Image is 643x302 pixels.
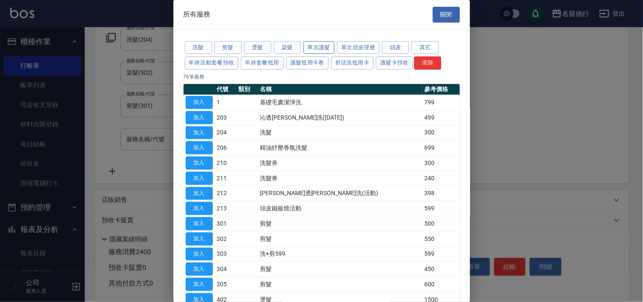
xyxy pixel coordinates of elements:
[258,262,422,277] td: 剪髮
[422,95,459,110] td: 799
[186,263,213,276] button: 加入
[186,187,213,200] button: 加入
[303,41,335,54] button: 單次護髮
[258,84,422,95] th: 名稱
[215,95,237,110] td: 1
[422,262,459,277] td: 450
[186,217,213,230] button: 加入
[215,156,237,171] td: 210
[244,41,271,54] button: 燙髮
[215,84,237,95] th: 代號
[331,56,373,70] button: 舒活洗抵用卡
[215,201,237,216] td: 213
[258,231,422,246] td: 剪髮
[422,156,459,171] td: 300
[186,278,213,291] button: 加入
[215,125,237,140] td: 204
[422,110,459,125] td: 499
[422,186,459,201] td: 398
[186,157,213,170] button: 加入
[422,277,459,292] td: 600
[422,216,459,232] td: 500
[215,110,237,125] td: 203
[184,10,211,19] span: 所有服務
[422,84,459,95] th: 參考價格
[214,41,242,54] button: 剪髮
[382,41,409,54] button: 頭皮
[186,172,213,185] button: 加入
[186,202,213,215] button: 加入
[258,95,422,110] td: 基礎毛囊潔淨洗
[184,73,460,81] p: 76 筆服務
[258,140,422,156] td: 精油紓壓香氛洗髮
[286,56,328,70] button: 護髮抵用卡卷
[185,56,239,70] button: 年終活動套餐預收
[412,41,439,54] button: 其它
[422,246,459,262] td: 599
[186,111,213,124] button: 加入
[258,125,422,140] td: 洗髮
[422,140,459,156] td: 699
[185,41,212,54] button: 洗髮
[258,156,422,171] td: 洗髮券
[241,56,283,70] button: 年終套餐抵用
[215,277,237,292] td: 305
[433,7,460,22] button: 關閉
[215,246,237,262] td: 303
[186,248,213,261] button: 加入
[186,141,213,154] button: 加入
[258,277,422,292] td: 剪髮
[236,84,258,95] th: 類別
[186,126,213,140] button: 加入
[258,171,422,186] td: 洗髮券
[258,216,422,232] td: 剪髮
[274,41,301,54] button: 染髮
[215,140,237,156] td: 206
[215,231,237,246] td: 302
[258,186,422,201] td: [PERSON_NAME]透[PERSON_NAME]洗(活動)
[186,232,213,246] button: 加入
[186,96,213,109] button: 加入
[215,262,237,277] td: 304
[414,56,441,70] button: 清除
[215,216,237,232] td: 301
[215,171,237,186] td: 211
[337,41,379,54] button: 單次頭皮理療
[215,186,237,201] td: 212
[422,231,459,246] td: 550
[422,125,459,140] td: 300
[258,110,422,125] td: 沁透[PERSON_NAME]洗([DATE])
[422,201,459,216] td: 599
[376,56,413,70] button: 護髮卡預收
[422,171,459,186] td: 240
[258,246,422,262] td: 洗+剪599
[258,201,422,216] td: 頭皮鐵板燒活動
